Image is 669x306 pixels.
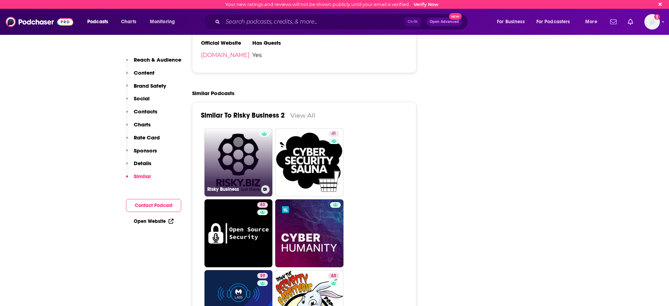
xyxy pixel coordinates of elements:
[329,131,339,137] a: 41
[201,39,253,46] h3: Official Website
[260,201,265,208] span: 63
[427,18,462,26] button: Open AdvancedNew
[210,14,475,30] div: Search podcasts, credits, & more...
[536,17,570,27] span: For Podcasters
[126,69,154,82] button: Content
[192,90,234,96] h2: Similar Podcasts
[331,273,336,280] span: 63
[126,147,157,160] button: Sponsors
[449,13,462,20] span: New
[404,17,421,26] span: Ctrl K
[134,56,181,63] p: Reach & Audience
[134,95,150,102] p: Social
[134,69,154,76] p: Content
[201,111,285,120] a: Similar To Risky Business 2
[225,2,438,7] div: Your new ratings and reviews will not be shown publicly until your email is verified.
[580,16,606,27] button: open menu
[260,273,265,280] span: 59
[332,130,336,137] span: 41
[204,199,273,268] a: 63
[204,128,273,196] a: Risky Business
[585,17,597,27] span: More
[126,160,151,173] button: Details
[252,39,304,46] h3: Has Guests
[644,14,660,30] button: Show profile menu
[257,202,268,208] a: 63
[150,17,175,27] span: Monitoring
[497,17,525,27] span: For Business
[134,147,157,154] p: Sponsors
[134,121,151,128] p: Charts
[532,16,580,27] button: open menu
[430,20,459,24] span: Open Advanced
[126,56,181,69] button: Reach & Audience
[134,173,151,180] p: Similar
[126,199,181,212] button: Contact Podcast
[134,82,166,89] p: Brand Safety
[492,16,534,27] button: open menu
[328,273,339,279] a: 63
[290,112,315,119] a: View All
[607,16,619,28] a: Show notifications dropdown
[134,160,151,167] p: Details
[275,128,343,196] a: 41
[87,17,108,27] span: Podcasts
[126,82,166,95] button: Brand Safety
[116,16,140,27] a: Charts
[207,186,258,192] h3: Risky Business
[134,218,173,224] a: Open Website
[121,17,136,27] span: Charts
[625,16,636,28] a: Show notifications dropdown
[134,134,160,141] p: Rate Card
[252,52,304,58] span: Yes
[126,134,160,147] button: Rate Card
[126,95,150,108] button: Social
[654,14,660,20] svg: Email not verified
[126,108,157,121] button: Contacts
[644,14,660,30] img: User Profile
[134,108,157,115] p: Contacts
[6,15,73,29] img: Podchaser - Follow, Share and Rate Podcasts
[82,16,117,27] button: open menu
[414,2,438,7] a: Verify Now
[223,16,404,27] input: Search podcasts, credits, & more...
[644,14,660,30] span: Logged in as MelissaPS
[126,173,151,186] button: Similar
[126,121,151,134] button: Charts
[145,16,184,27] button: open menu
[201,52,250,58] a: [DOMAIN_NAME]
[257,273,268,279] a: 59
